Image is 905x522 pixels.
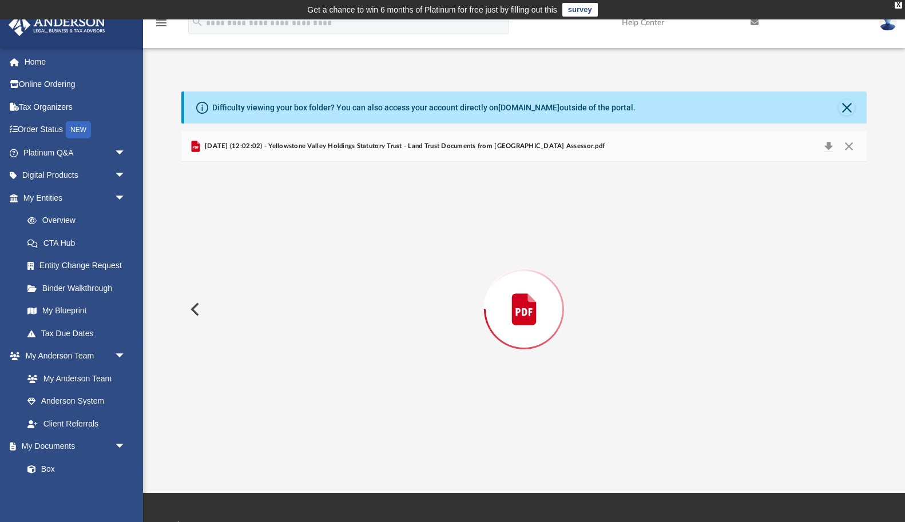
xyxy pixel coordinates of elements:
[498,103,559,112] a: [DOMAIN_NAME]
[8,164,143,187] a: Digital Productsarrow_drop_down
[114,186,137,210] span: arrow_drop_down
[8,141,143,164] a: Platinum Q&Aarrow_drop_down
[8,118,143,142] a: Order StatusNEW
[16,277,143,300] a: Binder Walkthrough
[16,480,137,503] a: Meeting Minutes
[8,95,143,118] a: Tax Organizers
[16,412,137,435] a: Client Referrals
[879,14,896,31] img: User Pic
[66,121,91,138] div: NEW
[895,2,902,9] div: close
[5,14,109,36] img: Anderson Advisors Platinum Portal
[562,3,598,17] a: survey
[154,16,168,30] i: menu
[16,232,143,254] a: CTA Hub
[8,186,143,209] a: My Entitiesarrow_drop_down
[16,254,143,277] a: Entity Change Request
[114,345,137,368] span: arrow_drop_down
[203,141,605,152] span: [DATE] (12:02:02) - Yellowstone Valley Holdings Statutory Trust - Land Trust Documents from [GEOG...
[181,132,867,457] div: Preview
[8,345,137,368] a: My Anderson Teamarrow_drop_down
[16,322,143,345] a: Tax Due Dates
[8,50,143,73] a: Home
[16,390,137,413] a: Anderson System
[16,209,143,232] a: Overview
[307,3,557,17] div: Get a chance to win 6 months of Platinum for free just by filling out this
[212,102,636,114] div: Difficulty viewing your box folder? You can also access your account directly on outside of the p...
[16,300,137,322] a: My Blueprint
[181,293,207,325] button: Previous File
[114,435,137,459] span: arrow_drop_down
[114,141,137,165] span: arrow_drop_down
[16,457,132,480] a: Box
[16,367,132,390] a: My Anderson Team
[839,99,855,115] button: Close
[8,73,143,96] a: Online Ordering
[191,15,204,28] i: search
[839,138,859,154] button: Close
[114,164,137,188] span: arrow_drop_down
[819,138,839,154] button: Download
[154,22,168,30] a: menu
[8,435,137,458] a: My Documentsarrow_drop_down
